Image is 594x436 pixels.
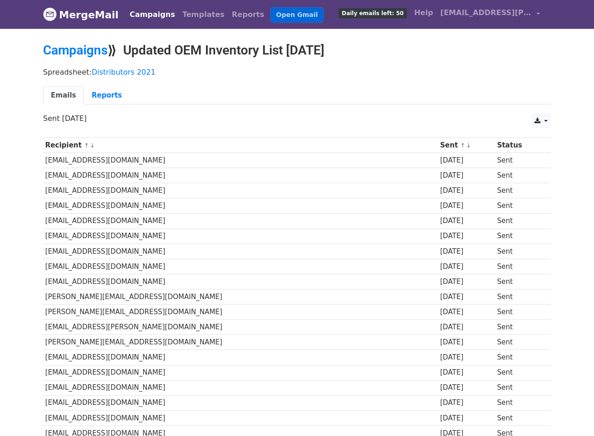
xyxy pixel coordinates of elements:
div: [DATE] [440,216,493,226]
td: Sent [495,320,544,335]
a: Campaigns [126,5,178,24]
td: Sent [495,380,544,395]
span: Daily emails left: 50 [339,8,407,18]
a: Daily emails left: 50 [335,4,410,22]
td: [EMAIL_ADDRESS][DOMAIN_NAME] [43,198,438,213]
td: [EMAIL_ADDRESS][DOMAIN_NAME] [43,183,438,198]
td: Sent [495,350,544,365]
td: [EMAIL_ADDRESS][DOMAIN_NAME] [43,274,438,289]
td: Sent [495,244,544,259]
a: Campaigns [43,43,108,58]
td: Sent [495,410,544,425]
td: [EMAIL_ADDRESS][DOMAIN_NAME] [43,380,438,395]
td: [EMAIL_ADDRESS][PERSON_NAME][DOMAIN_NAME] [43,320,438,335]
div: [DATE] [440,262,493,272]
td: Sent [495,213,544,229]
a: Emails [43,86,84,105]
td: Sent [495,229,544,244]
a: Open Gmail [271,8,322,22]
div: [DATE] [440,277,493,287]
span: [EMAIL_ADDRESS][PERSON_NAME][DOMAIN_NAME] [440,7,532,18]
td: Sent [495,274,544,289]
div: [DATE] [440,367,493,378]
div: [DATE] [440,398,493,408]
td: [EMAIL_ADDRESS][DOMAIN_NAME] [43,365,438,380]
div: [DATE] [440,337,493,348]
div: [DATE] [440,201,493,211]
div: [DATE] [440,307,493,317]
td: [EMAIL_ADDRESS][DOMAIN_NAME] [43,213,438,229]
td: [EMAIL_ADDRESS][DOMAIN_NAME] [43,350,438,365]
td: Sent [495,395,544,410]
td: [EMAIL_ADDRESS][DOMAIN_NAME] [43,259,438,274]
a: Reports [228,5,268,24]
td: Sent [495,183,544,198]
th: Sent [438,138,495,153]
a: ↑ [84,142,89,149]
td: Sent [495,198,544,213]
a: Templates [178,5,228,24]
div: [DATE] [440,170,493,181]
div: [DATE] [440,382,493,393]
td: [EMAIL_ADDRESS][DOMAIN_NAME] [43,229,438,244]
td: [EMAIL_ADDRESS][DOMAIN_NAME] [43,244,438,259]
div: [DATE] [440,322,493,332]
td: [EMAIL_ADDRESS][DOMAIN_NAME] [43,395,438,410]
a: ↓ [90,142,95,149]
td: [PERSON_NAME][EMAIL_ADDRESS][DOMAIN_NAME] [43,305,438,320]
p: Sent [DATE] [43,114,551,123]
th: Status [495,138,544,153]
td: [EMAIL_ADDRESS][DOMAIN_NAME] [43,168,438,183]
a: ↑ [460,142,465,149]
a: Distributors 2021 [92,68,155,76]
td: Sent [495,259,544,274]
th: Recipient [43,138,438,153]
td: Sent [495,335,544,350]
td: Sent [495,305,544,320]
td: [EMAIL_ADDRESS][DOMAIN_NAME] [43,410,438,425]
a: ↓ [466,142,471,149]
div: [DATE] [440,155,493,166]
a: [EMAIL_ADDRESS][PERSON_NAME][DOMAIN_NAME] [437,4,544,25]
div: [DATE] [440,292,493,302]
td: [EMAIL_ADDRESS][DOMAIN_NAME] [43,153,438,168]
td: Sent [495,168,544,183]
img: MergeMail logo [43,7,57,21]
div: [DATE] [440,231,493,241]
a: Reports [84,86,130,105]
p: Spreadsheet: [43,67,551,77]
a: Help [410,4,437,22]
div: [DATE] [440,352,493,363]
iframe: Chat Widget [548,392,594,436]
td: Sent [495,153,544,168]
td: Sent [495,365,544,380]
td: [PERSON_NAME][EMAIL_ADDRESS][DOMAIN_NAME] [43,335,438,350]
div: [DATE] [440,413,493,424]
h2: ⟫ Updated OEM Inventory List [DATE] [43,43,551,58]
div: [DATE] [440,185,493,196]
td: [PERSON_NAME][EMAIL_ADDRESS][DOMAIN_NAME] [43,289,438,305]
td: Sent [495,289,544,305]
a: MergeMail [43,5,119,24]
div: [DATE] [440,246,493,257]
